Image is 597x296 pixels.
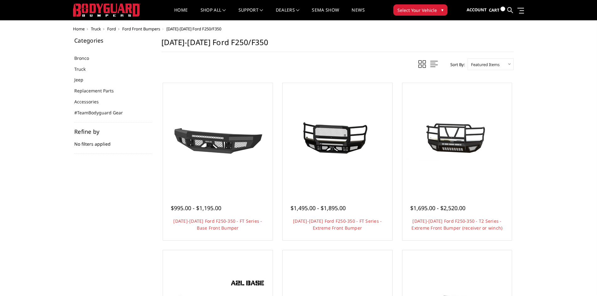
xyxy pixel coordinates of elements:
[411,218,502,231] a: [DATE]-[DATE] Ford F250-350 - T2 Series - Extreme Front Bumper (receiver or winch)
[165,85,271,191] a: 2017-2022 Ford F250-350 - FT Series - Base Front Bumper
[284,85,391,191] a: 2017-2022 Ford F250-350 - FT Series - Extreme Front Bumper 2017-2022 Ford F250-350 - FT Series - ...
[201,8,226,20] a: shop all
[447,60,465,69] label: Sort By:
[238,8,263,20] a: Support
[74,98,107,105] a: Accessories
[173,218,262,231] a: [DATE]-[DATE] Ford F250-350 - FT Series - Base Front Bumper
[171,204,221,212] span: $995.00 - $1,195.00
[489,2,505,19] a: Cart
[293,218,382,231] a: [DATE]-[DATE] Ford F250-350 - FT Series - Extreme Front Bumper
[74,55,97,61] a: Bronco
[393,4,448,16] button: Select Your Vehicle
[174,8,188,20] a: Home
[122,26,160,32] a: Ford Front Bumpers
[107,26,116,32] a: Ford
[74,129,152,154] div: No filters applied
[74,87,122,94] a: Replacement Parts
[291,204,346,212] span: $1,495.00 - $1,895.00
[74,109,131,116] a: #TeamBodyguard Gear
[312,8,339,20] a: SEMA Show
[352,8,364,20] a: News
[166,26,221,32] span: [DATE]-[DATE] Ford F250/F350
[404,85,511,191] a: 2017-2022 Ford F250-350 - T2 Series - Extreme Front Bumper (receiver or winch) 2017-2022 Ford F25...
[161,38,514,52] h1: [DATE]-[DATE] Ford F250/F350
[74,76,91,83] a: Jeep
[467,2,487,18] a: Account
[91,26,101,32] a: Truck
[441,7,443,13] span: ▾
[168,110,268,166] img: 2017-2022 Ford F250-350 - FT Series - Base Front Bumper
[73,26,85,32] a: Home
[467,7,487,13] span: Account
[397,7,437,13] span: Select Your Vehicle
[74,66,93,72] a: Truck
[489,7,500,13] span: Cart
[73,3,140,17] img: BODYGUARD BUMPERS
[74,129,152,134] h5: Refine by
[410,204,465,212] span: $1,695.00 - $2,520.00
[276,8,300,20] a: Dealers
[74,38,152,43] h5: Categories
